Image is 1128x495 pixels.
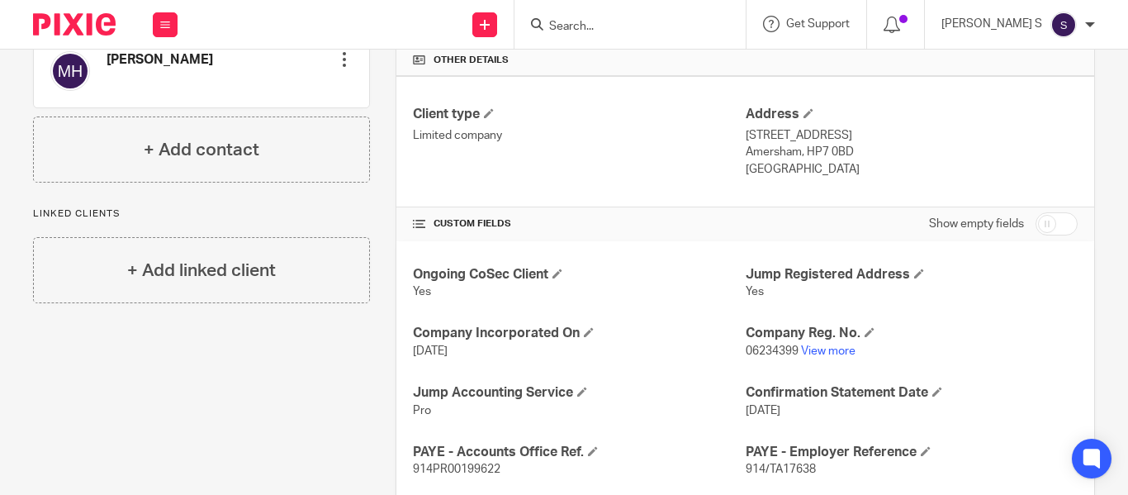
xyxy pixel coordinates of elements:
[413,325,745,342] h4: Company Incorporated On
[413,286,431,297] span: Yes
[746,444,1078,461] h4: PAYE - Employer Reference
[746,325,1078,342] h4: Company Reg. No.
[413,464,500,475] span: 914PR00199622
[1050,12,1077,38] img: svg%3E
[413,217,745,231] h4: CUSTOM FIELDS
[801,345,855,357] a: View more
[746,161,1078,178] p: [GEOGRAPHIC_DATA]
[33,13,116,36] img: Pixie
[746,286,764,297] span: Yes
[127,258,276,283] h4: + Add linked client
[786,18,850,30] span: Get Support
[413,106,745,123] h4: Client type
[413,127,745,144] p: Limited company
[746,384,1078,402] h4: Confirmation Statement Date
[746,266,1078,283] h4: Jump Registered Address
[413,345,448,357] span: [DATE]
[746,345,799,357] span: 06234399
[746,106,1078,123] h4: Address
[413,266,745,283] h4: Ongoing CoSec Client
[434,54,509,67] span: Other details
[746,127,1078,144] p: [STREET_ADDRESS]
[33,207,370,221] p: Linked clients
[144,137,259,163] h4: + Add contact
[50,51,90,91] img: svg%3E
[929,216,1024,232] label: Show empty fields
[413,444,745,461] h4: PAYE - Accounts Office Ref.
[547,20,696,35] input: Search
[746,405,780,416] span: [DATE]
[413,384,745,402] h4: Jump Accounting Service
[413,405,431,416] span: Pro
[746,144,1078,160] p: Amersham, HP7 0BD
[746,464,816,475] span: 914/TA17638
[107,51,213,69] h4: [PERSON_NAME]
[941,16,1042,32] p: [PERSON_NAME] S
